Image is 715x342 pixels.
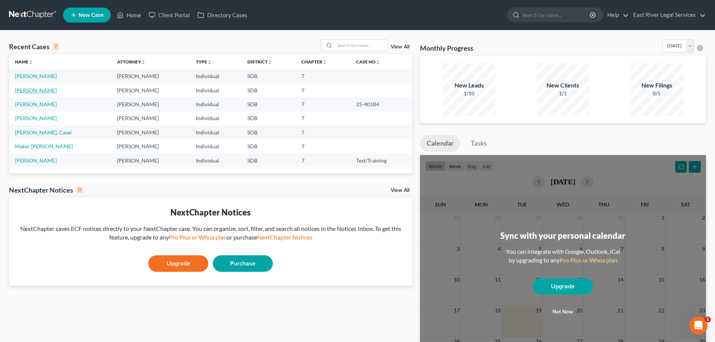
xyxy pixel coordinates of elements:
[78,12,104,18] span: New Case
[241,97,295,111] td: SDB
[420,135,461,152] a: Calendar
[207,60,212,65] i: unfold_more
[9,42,59,51] div: Recent Cases
[689,316,707,334] iframe: Intercom live chat
[464,135,494,152] a: Tasks
[111,139,190,153] td: [PERSON_NAME]
[190,69,242,83] td: Individual
[420,44,473,53] h3: Monthly Progress
[241,83,295,97] td: SDB
[537,90,589,97] div: 1/1
[141,60,146,65] i: unfold_more
[241,69,295,83] td: SDB
[533,304,593,319] button: Not now
[322,60,327,65] i: unfold_more
[15,143,73,149] a: Maker [PERSON_NAME]
[15,115,57,121] a: [PERSON_NAME]
[9,185,83,194] div: NextChapter Notices
[443,81,495,90] div: New Leads
[196,59,212,65] a: Typeunfold_more
[241,154,295,167] td: SDB
[503,247,623,265] div: You can integrate with Google, Outlook, iCal by upgrading to any
[335,40,387,51] input: Search by name...
[15,59,33,65] a: Nameunfold_more
[169,234,227,241] a: Pro Plus or Whoa plan
[194,8,251,22] a: Directory Cases
[376,60,380,65] i: unfold_more
[257,234,312,241] a: NextChapter Notices
[356,59,380,65] a: Case Nounfold_more
[190,83,242,97] td: Individual
[113,8,145,22] a: Home
[190,97,242,111] td: Individual
[190,111,242,125] td: Individual
[190,125,242,139] td: Individual
[111,83,190,97] td: [PERSON_NAME]
[391,188,409,193] a: View All
[295,97,350,111] td: 7
[522,8,591,22] input: Search by name...
[500,230,625,241] div: Sync with your personal calendar
[117,59,146,65] a: Attorneyunfold_more
[295,154,350,167] td: 7
[148,255,208,272] a: Upgrade
[631,81,683,90] div: New Filings
[533,278,593,295] a: Upgrade
[537,81,589,90] div: New Clients
[295,125,350,139] td: 7
[295,111,350,125] td: 7
[15,87,57,93] a: [PERSON_NAME]
[53,43,59,50] div: 7
[247,59,272,65] a: Districtunfold_more
[350,97,412,111] td: 25-40184
[111,97,190,111] td: [PERSON_NAME]
[629,8,706,22] a: East River Legal Services
[705,316,711,322] span: 1
[295,83,350,97] td: 7
[631,90,683,97] div: 0/5
[15,206,406,218] div: NextChapter Notices
[604,8,629,22] a: Help
[190,154,242,167] td: Individual
[111,69,190,83] td: [PERSON_NAME]
[29,60,33,65] i: unfold_more
[241,139,295,153] td: SDB
[560,256,617,264] a: Pro Plus or Whoa plan
[241,125,295,139] td: SDB
[111,125,190,139] td: [PERSON_NAME]
[301,59,327,65] a: Chapterunfold_more
[295,139,350,153] td: 7
[443,90,495,97] div: 1/10
[15,224,406,242] div: NextChapter saves ECF notices directly to your NextChapter case. You can organize, sort, filter, ...
[190,139,242,153] td: Individual
[295,69,350,83] td: 7
[15,157,57,164] a: [PERSON_NAME]
[15,129,72,136] a: [PERSON_NAME], Casei
[15,73,57,79] a: [PERSON_NAME]
[76,187,83,193] div: 0
[268,60,272,65] i: unfold_more
[213,255,273,272] a: Purchase
[391,44,409,50] a: View All
[15,101,57,107] a: [PERSON_NAME]
[350,154,412,167] td: Test/Training
[111,111,190,125] td: [PERSON_NAME]
[145,8,194,22] a: Client Portal
[241,111,295,125] td: SDB
[111,154,190,167] td: [PERSON_NAME]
